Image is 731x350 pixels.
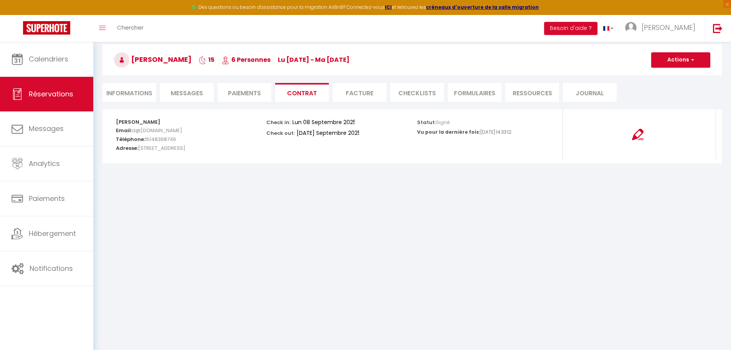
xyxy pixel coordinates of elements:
p: Statut: [417,117,450,126]
li: Facture [333,83,386,102]
img: Super Booking [23,21,70,35]
li: Informations [102,83,156,102]
a: ICI [385,4,392,10]
a: créneaux d'ouverture de la salle migration [426,4,539,10]
li: CHECKLISTS [390,83,444,102]
li: FORMULAIRES [448,83,502,102]
span: 15148368746 [145,134,176,145]
span: [PERSON_NAME] [114,55,191,64]
span: [PERSON_NAME] [642,23,695,32]
strong: [PERSON_NAME] [116,118,160,126]
span: 6 Personnes [222,55,271,64]
p: Check out: [266,128,295,137]
li: Ressources [505,83,559,102]
span: Messages [171,89,203,98]
span: Chercher [117,23,144,32]
span: Messages [29,124,64,133]
strong: Email: [116,127,132,134]
li: Contrat [275,83,329,102]
img: ... [625,22,637,33]
img: signing-contract [632,129,644,140]
span: 15 [199,55,215,64]
span: Analytics [29,159,60,168]
iframe: Chat [698,315,725,344]
span: Réservations [29,89,73,99]
span: Hébergement [29,229,76,238]
strong: Adresse: [116,144,138,152]
span: [STREET_ADDRESS] [138,143,185,154]
p: Check in: [266,117,290,126]
span: Notifications [30,264,73,273]
span: Signé [436,119,450,126]
a: ... [PERSON_NAME] [619,15,705,42]
a: Chercher [111,15,149,42]
span: Paiements [29,194,65,203]
li: Paiements [218,83,271,102]
p: Vu pour la dernière fois: [417,129,480,136]
span: Calendriers [29,54,68,64]
span: d@[DOMAIN_NAME] [132,125,182,136]
button: Ouvrir le widget de chat LiveChat [6,3,29,26]
button: Besoin d'aide ? [544,22,597,35]
span: lu [DATE] - ma [DATE] [278,55,350,64]
p: [DATE] 14:33:12 [480,129,512,136]
li: Journal [563,83,617,102]
button: Actions [651,52,710,68]
strong: Téléphone: [116,136,145,143]
img: logout [713,23,723,33]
